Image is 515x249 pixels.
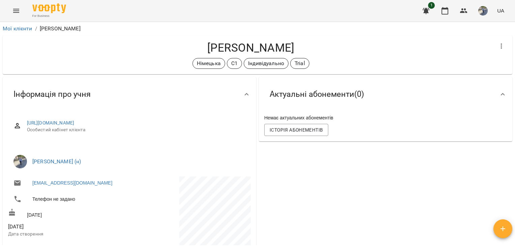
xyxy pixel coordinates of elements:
[27,120,74,126] a: [URL][DOMAIN_NAME]
[270,126,323,134] span: Історія абонементів
[27,127,245,133] span: Особистий кабінет клієнта
[32,179,112,186] a: [EMAIL_ADDRESS][DOMAIN_NAME]
[13,89,91,100] span: Інформація про учня
[3,25,32,32] a: Мої клієнти
[263,113,508,122] div: Немає актуальних абонементів
[8,231,128,238] p: Дата створення
[231,59,238,67] p: С1
[244,58,289,69] div: Індивідуально
[478,6,488,16] img: 9057b12b0e3b5674d2908fc1e5c3d556.jpg
[3,25,512,33] nav: breadcrumb
[259,77,512,112] div: Актуальні абонементи(0)
[32,3,66,13] img: Voopty Logo
[8,3,24,19] button: Menu
[290,58,309,69] div: Trial
[32,158,81,165] a: [PERSON_NAME] (н)
[8,223,128,231] span: [DATE]
[40,25,81,33] p: [PERSON_NAME]
[270,89,364,100] span: Актуальні абонементи ( 0 )
[32,14,66,18] span: For Business
[8,41,493,55] h4: [PERSON_NAME]
[497,7,504,14] span: UA
[192,58,225,69] div: Німецька
[295,59,305,67] p: Trial
[7,207,129,220] div: [DATE]
[248,59,284,67] p: Індивідуально
[264,124,328,136] button: Історія абонементів
[8,192,128,206] li: Телефон не задано
[494,4,507,17] button: UA
[428,2,435,9] span: 1
[13,155,27,168] img: Мірошніченко Вікторія Сергіївна (н)
[197,59,221,67] p: Німецька
[3,77,256,112] div: Інформація про учня
[227,58,242,69] div: С1
[35,25,37,33] li: /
